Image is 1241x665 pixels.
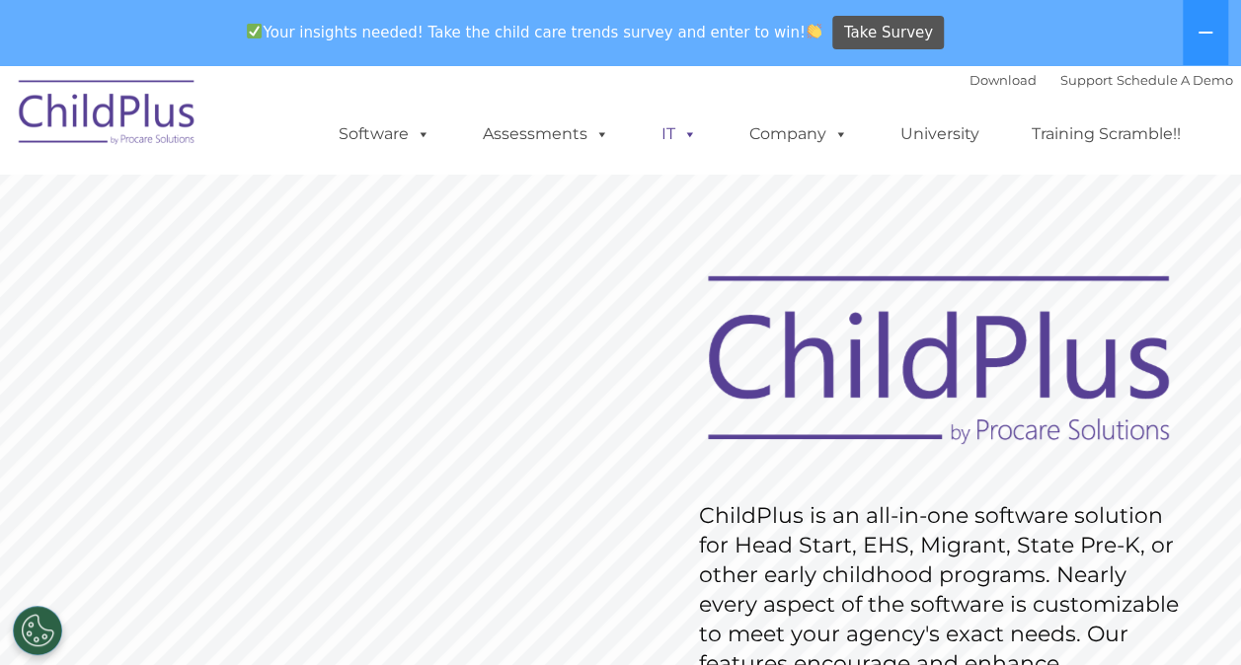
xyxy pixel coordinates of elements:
img: 👏 [807,24,821,38]
img: ✅ [247,24,262,38]
a: Company [730,114,868,154]
img: ChildPlus by Procare Solutions [9,66,206,165]
a: IT [642,114,717,154]
a: Software [319,114,450,154]
a: Assessments [463,114,629,154]
a: Schedule A Demo [1117,72,1233,88]
button: Cookies Settings [13,606,62,655]
font: | [970,72,1233,88]
span: Your insights needed! Take the child care trends survey and enter to win! [239,13,830,51]
a: Take Survey [832,16,944,50]
a: Download [970,72,1037,88]
a: Support [1060,72,1113,88]
a: University [881,114,999,154]
a: Training Scramble!! [1012,114,1201,154]
span: Take Survey [844,16,933,50]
